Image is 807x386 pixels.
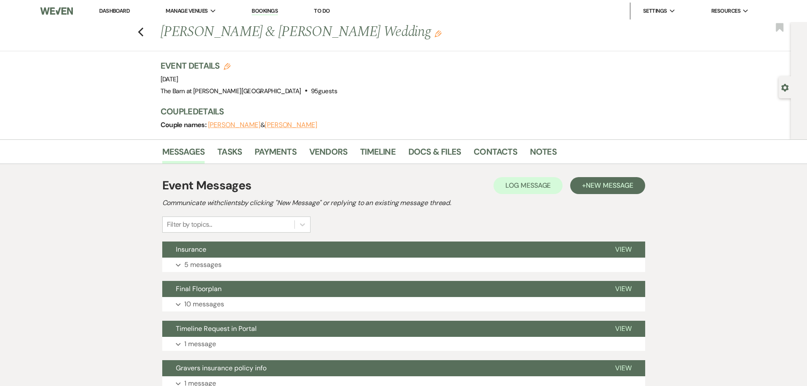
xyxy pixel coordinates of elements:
[184,339,216,350] p: 1 message
[162,177,252,194] h1: Event Messages
[208,121,317,129] span: &
[162,242,602,258] button: Insurance
[255,145,297,164] a: Payments
[162,360,602,376] button: Gravers insurance policy info
[311,87,337,95] span: 95 guests
[602,281,645,297] button: View
[252,7,278,15] a: Bookings
[162,321,602,337] button: Timeline Request in Portal
[314,7,330,14] a: To Do
[161,22,540,42] h1: [PERSON_NAME] & [PERSON_NAME] Wedding
[781,83,789,91] button: Open lead details
[615,245,632,254] span: View
[176,364,266,372] span: Gravers insurance policy info
[162,258,645,272] button: 5 messages
[162,198,645,208] h2: Communicate with clients by clicking "New Message" or replying to an existing message thread.
[711,7,740,15] span: Resources
[643,7,667,15] span: Settings
[167,219,212,230] div: Filter by topics...
[265,122,317,128] button: [PERSON_NAME]
[615,324,632,333] span: View
[161,120,208,129] span: Couple names:
[184,259,222,270] p: 5 messages
[602,321,645,337] button: View
[615,284,632,293] span: View
[162,337,645,351] button: 1 message
[494,177,563,194] button: Log Message
[217,145,242,164] a: Tasks
[162,145,205,164] a: Messages
[162,297,645,311] button: 10 messages
[474,145,517,164] a: Contacts
[176,284,222,293] span: Final Floorplan
[161,75,178,83] span: [DATE]
[176,324,257,333] span: Timeline Request in Portal
[166,7,208,15] span: Manage Venues
[586,181,633,190] span: New Message
[615,364,632,372] span: View
[176,245,206,254] span: Insurance
[602,360,645,376] button: View
[505,181,551,190] span: Log Message
[161,87,301,95] span: The Barn at [PERSON_NAME][GEOGRAPHIC_DATA]
[570,177,645,194] button: +New Message
[161,60,337,72] h3: Event Details
[40,2,72,20] img: Weven Logo
[161,106,635,117] h3: Couple Details
[184,299,224,310] p: 10 messages
[162,281,602,297] button: Final Floorplan
[208,122,261,128] button: [PERSON_NAME]
[309,145,347,164] a: Vendors
[435,30,441,37] button: Edit
[408,145,461,164] a: Docs & Files
[99,7,130,14] a: Dashboard
[530,145,557,164] a: Notes
[360,145,396,164] a: Timeline
[602,242,645,258] button: View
